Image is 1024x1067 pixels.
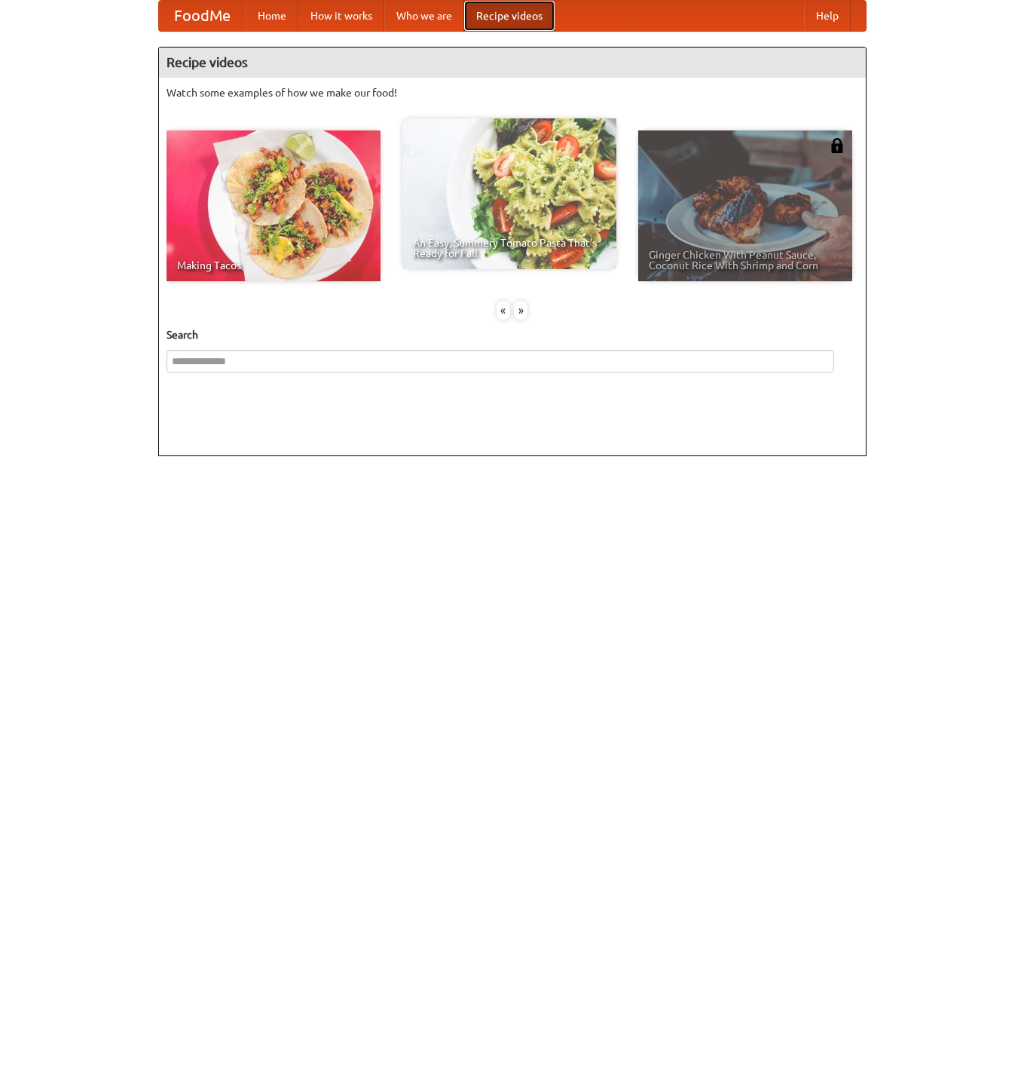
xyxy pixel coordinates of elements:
div: « [497,301,510,320]
div: » [514,301,527,320]
a: How it works [298,1,384,31]
h4: Recipe videos [159,48,866,78]
a: Help [804,1,851,31]
a: An Easy, Summery Tomato Pasta That's Ready for Fall [402,118,616,269]
a: Home [246,1,298,31]
a: Making Tacos [167,130,381,281]
p: Watch some examples of how we make our food! [167,85,858,100]
a: FoodMe [159,1,246,31]
a: Recipe videos [464,1,555,31]
span: An Easy, Summery Tomato Pasta That's Ready for Fall [413,238,606,259]
img: 483408.png [830,138,845,153]
span: Making Tacos [177,260,370,271]
h5: Search [167,327,858,342]
a: Who we are [384,1,464,31]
